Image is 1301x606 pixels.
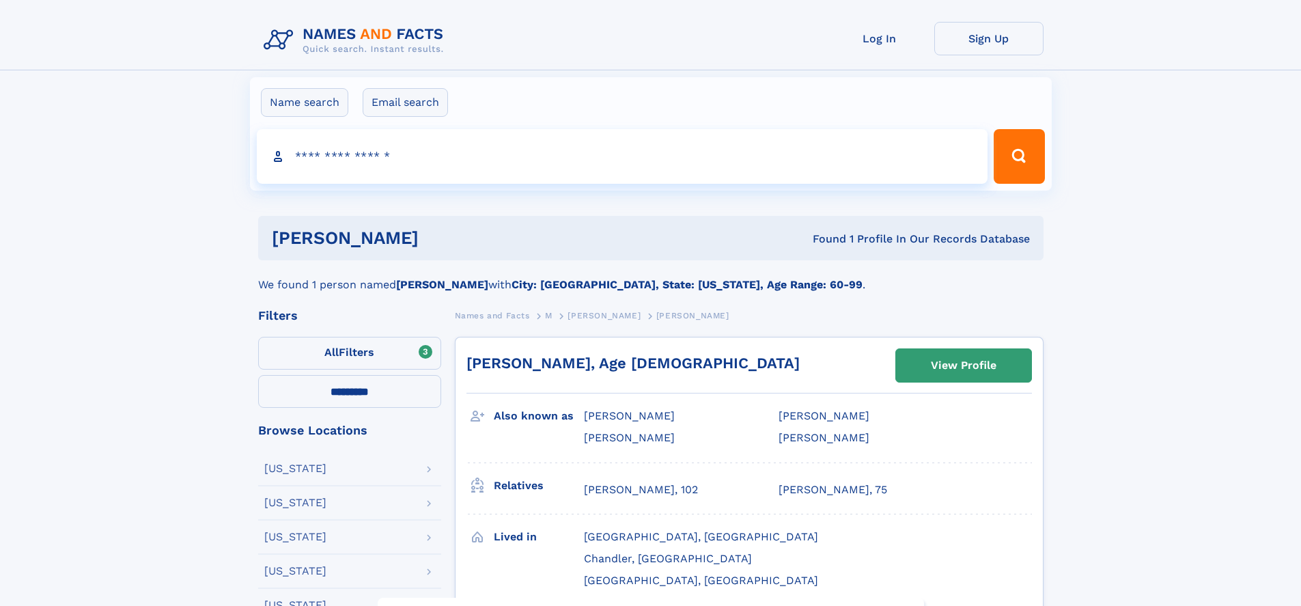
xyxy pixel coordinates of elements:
[779,431,869,444] span: [PERSON_NAME]
[257,129,988,184] input: search input
[264,532,326,542] div: [US_STATE]
[396,278,488,291] b: [PERSON_NAME]
[261,88,348,117] label: Name search
[264,463,326,474] div: [US_STATE]
[512,278,863,291] b: City: [GEOGRAPHIC_DATA], State: [US_STATE], Age Range: 60-99
[264,497,326,508] div: [US_STATE]
[545,311,552,320] span: M
[584,431,675,444] span: [PERSON_NAME]
[494,525,584,549] h3: Lived in
[779,482,887,497] a: [PERSON_NAME], 75
[584,409,675,422] span: [PERSON_NAME]
[324,346,339,359] span: All
[934,22,1044,55] a: Sign Up
[568,307,641,324] a: [PERSON_NAME]
[896,349,1031,382] a: View Profile
[584,482,698,497] a: [PERSON_NAME], 102
[272,230,616,247] h1: [PERSON_NAME]
[545,307,552,324] a: M
[455,307,530,324] a: Names and Facts
[363,88,448,117] label: Email search
[494,474,584,497] h3: Relatives
[568,311,641,320] span: [PERSON_NAME]
[656,311,729,320] span: [PERSON_NAME]
[258,260,1044,293] div: We found 1 person named with .
[584,574,818,587] span: [GEOGRAPHIC_DATA], [GEOGRAPHIC_DATA]
[615,232,1030,247] div: Found 1 Profile In Our Records Database
[584,530,818,543] span: [GEOGRAPHIC_DATA], [GEOGRAPHIC_DATA]
[258,309,441,322] div: Filters
[994,129,1044,184] button: Search Button
[931,350,996,381] div: View Profile
[494,404,584,428] h3: Also known as
[258,337,441,370] label: Filters
[466,355,800,372] a: [PERSON_NAME], Age [DEMOGRAPHIC_DATA]
[264,566,326,577] div: [US_STATE]
[258,424,441,437] div: Browse Locations
[258,22,455,59] img: Logo Names and Facts
[584,552,752,565] span: Chandler, [GEOGRAPHIC_DATA]
[779,409,869,422] span: [PERSON_NAME]
[825,22,934,55] a: Log In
